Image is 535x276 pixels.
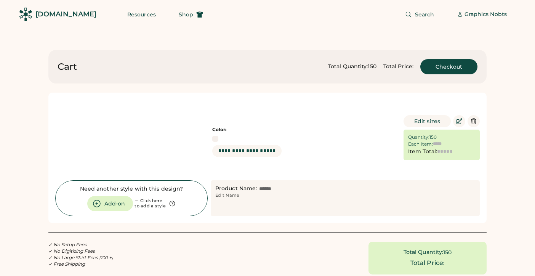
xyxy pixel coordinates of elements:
[87,196,133,211] button: Add-on
[48,248,95,254] em: ✓ No Digitizing Fees
[215,185,257,193] div: Product Name:
[215,193,239,199] div: Edit Name
[55,99,131,176] img: yH5BAEAAAAALAAAAAABAAEAAAIBRAA7
[80,185,183,193] div: Need another style with this design?
[465,11,507,18] div: Graphics Nobts
[383,63,413,71] div: Total Price:
[118,7,165,22] button: Resources
[131,99,208,176] img: yH5BAEAAAAALAAAAAABAAEAAAIBRAA7
[408,141,433,147] div: Each Item:
[135,198,166,209] div: ← Click here to add a style
[410,258,445,268] div: Total Price:
[404,115,451,127] button: Edit sizes
[429,134,437,140] div: 150
[179,12,193,17] span: Shop
[408,148,437,156] div: Item Total:
[368,63,376,71] div: 150
[212,127,226,132] strong: Color:
[48,242,86,247] em: ✓ No Setup Fees
[415,12,434,17] span: Search
[408,134,429,140] div: Quantity:
[404,249,444,256] div: Total Quantity:
[58,61,77,73] div: Cart
[453,115,465,127] button: Edit Product
[396,7,444,22] button: Search
[19,8,32,21] img: Rendered Logo - Screens
[48,261,85,267] em: ✓ Free Shipping
[48,255,113,260] em: ✓ No Large Shirt Fees (2XL+)
[35,10,96,19] div: [DOMAIN_NAME]
[468,115,480,127] button: Delete
[443,249,452,256] div: 150
[170,7,212,22] button: Shop
[328,63,368,71] div: Total Quantity:
[420,59,477,74] button: Checkout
